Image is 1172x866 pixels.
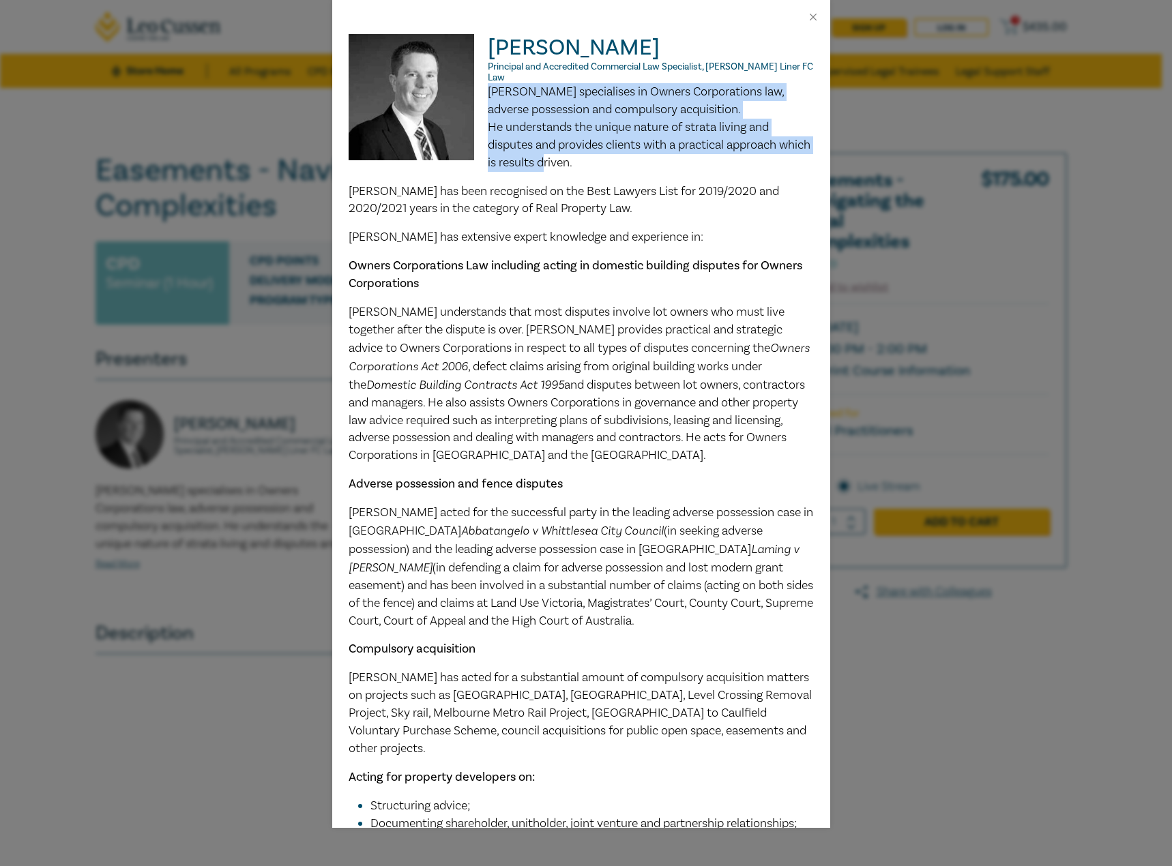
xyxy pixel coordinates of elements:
span: [PERSON_NAME] understands that most disputes involve lot owners who must live together after the ... [349,304,785,356]
strong: Acting for property developers on: [349,769,535,785]
span: (in seeking adverse possession) and the leading adverse possession case in [GEOGRAPHIC_DATA] [349,523,763,557]
span: [PERSON_NAME] has extensive expert knowledge and experience in: [349,229,703,245]
em: Domestic Building Contracts Act 1995 [366,377,564,391]
span: (in defending a claim for adverse possession and lost modern grant easement) and has been involve... [349,560,813,629]
em: Abbatangelo v Whittlesea City Council [461,523,664,537]
span: [PERSON_NAME] has acted for a substantial amount of compulsory acquisition matters on projects su... [349,670,812,756]
span: Structuring advice; [370,798,471,813]
span: and disputes between lot owners, contractors and managers. He also assists Owners Corporations in... [349,377,805,464]
span: Documenting shareholder, unitholder, joint venture and partnership relationships; [370,816,797,831]
span: Principal and Accredited Commercial Law Specialist, [PERSON_NAME] Liner FC Law [488,61,813,84]
span: [PERSON_NAME] has been recognised on the Best Lawyers List for 2019/2020 and 2020/2021 years in t... [349,183,779,217]
span: , defect claims arising from original building works under the [349,359,762,393]
h2: [PERSON_NAME] [349,34,814,83]
img: Phillip Leaman [349,34,488,174]
button: Close [807,11,819,23]
strong: Compulsory acquisition [349,641,475,657]
em: Owners Corporations Act 2006 [349,340,810,373]
strong: Adverse possession and fence disputes [349,476,563,492]
span: [PERSON_NAME] specialises in Owners Corporations law, adverse possession and compulsory acquisiti... [488,84,810,170]
em: Laming v [PERSON_NAME] [349,541,800,574]
span: [PERSON_NAME] acted for the successful party in the leading adverse possession case in [GEOGRAPHI... [349,505,813,539]
strong: Owners Corporations Law including acting in domestic building disputes for Owners Corporations [349,258,802,291]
